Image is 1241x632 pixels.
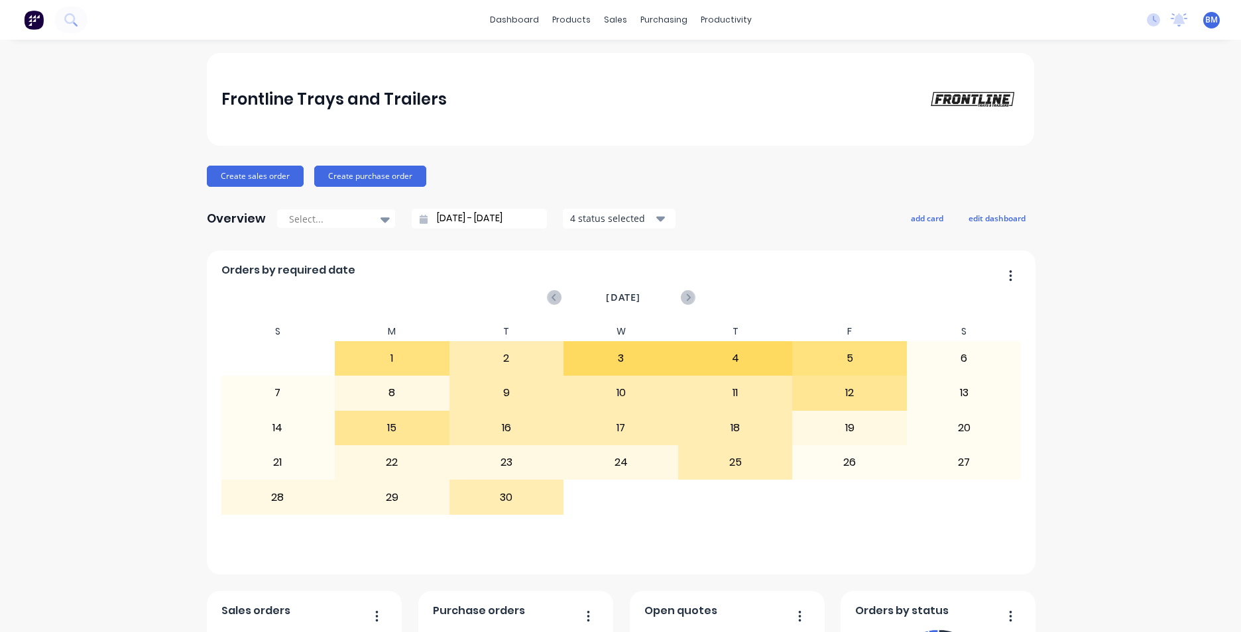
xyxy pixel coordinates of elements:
div: 26 [793,446,906,479]
div: 23 [450,446,563,479]
div: 3 [564,342,678,375]
div: 9 [450,376,563,409]
button: 4 status selected [563,209,676,229]
div: 27 [908,446,1021,479]
div: 29 [335,480,449,513]
div: 8 [335,376,449,409]
div: 30 [450,480,563,513]
div: T [449,322,564,341]
div: 4 status selected [570,211,654,225]
div: 18 [679,411,792,445]
div: 12 [793,376,906,409]
div: F [792,322,907,341]
div: 7 [221,376,335,409]
div: 21 [221,446,335,479]
button: Create sales order [207,166,304,187]
div: 13 [908,376,1021,409]
div: productivity [694,10,758,30]
span: Purchase orders [433,603,525,619]
div: M [335,322,449,341]
div: products [546,10,597,30]
div: 20 [908,411,1021,445]
a: dashboard [483,10,546,30]
span: [DATE] [606,290,640,305]
div: S [907,322,1022,341]
div: T [678,322,793,341]
div: sales [597,10,634,30]
div: 24 [564,446,678,479]
div: purchasing [634,10,694,30]
span: Open quotes [644,603,717,619]
span: Orders by status [855,603,949,619]
div: Frontline Trays and Trailers [221,86,447,113]
div: 15 [335,411,449,445]
div: 1 [335,342,449,375]
div: W [563,322,678,341]
div: 11 [679,376,792,409]
img: Frontline Trays and Trailers [927,89,1020,109]
div: 14 [221,411,335,445]
div: 22 [335,446,449,479]
div: Overview [207,205,266,232]
div: 4 [679,342,792,375]
span: Sales orders [221,603,290,619]
div: 10 [564,376,678,409]
img: Factory [24,10,44,30]
span: BM [1205,14,1218,26]
button: add card [902,209,952,227]
div: 6 [908,342,1021,375]
button: edit dashboard [960,209,1034,227]
div: 25 [679,446,792,479]
div: S [221,322,335,341]
div: 2 [450,342,563,375]
button: Create purchase order [314,166,426,187]
div: 16 [450,411,563,445]
span: Orders by required date [221,262,355,278]
div: 28 [221,480,335,513]
div: 17 [564,411,678,445]
div: 5 [793,342,906,375]
div: 19 [793,411,906,445]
